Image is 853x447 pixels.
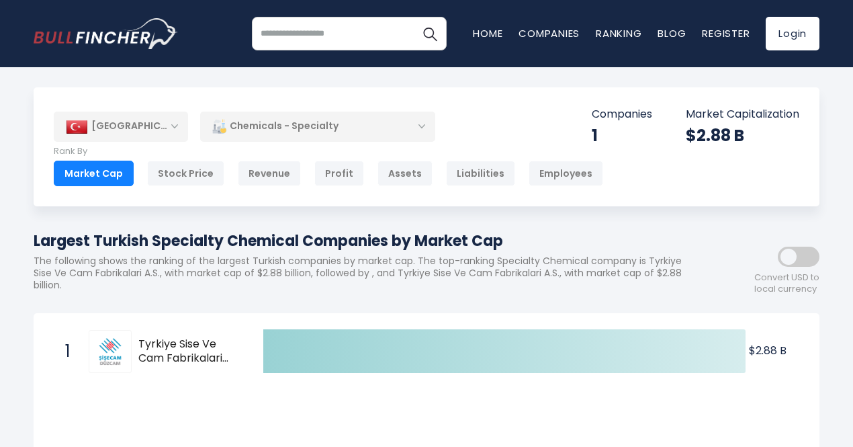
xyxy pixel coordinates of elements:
span: Convert USD to local currency [754,272,819,295]
div: Employees [529,161,603,186]
div: Revenue [238,161,301,186]
a: Login [766,17,819,50]
a: Register [702,26,750,40]
div: Profit [314,161,364,186]
a: Companies [519,26,580,40]
a: Go to homepage [34,18,178,49]
div: [GEOGRAPHIC_DATA] [54,112,188,141]
div: Stock Price [147,161,224,186]
p: Rank By [54,146,603,157]
a: Home [473,26,502,40]
div: Assets [377,161,433,186]
img: Tyrkiye Sise Ve Cam Fabrikalari A.S. [91,332,130,371]
button: Search [413,17,447,50]
a: Ranking [596,26,641,40]
img: bullfincher logo [34,18,178,49]
p: Companies [592,108,652,122]
div: Market Cap [54,161,134,186]
h1: Largest Turkish Specialty Chemical Companies by Market Cap [34,230,699,252]
div: Liabilities [446,161,515,186]
div: Chemicals - Specialty [200,111,435,142]
a: Blog [658,26,686,40]
p: Market Capitalization [686,108,799,122]
text: $2.88 B [749,343,787,358]
div: 1 [592,125,652,146]
p: The following shows the ranking of the largest Turkish companies by market cap. The top-ranking S... [34,255,699,292]
span: 1 [58,340,72,363]
div: $2.88 B [686,125,799,146]
span: Tyrkiye Sise Ve Cam Fabrikalari A.S. [138,337,240,366]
